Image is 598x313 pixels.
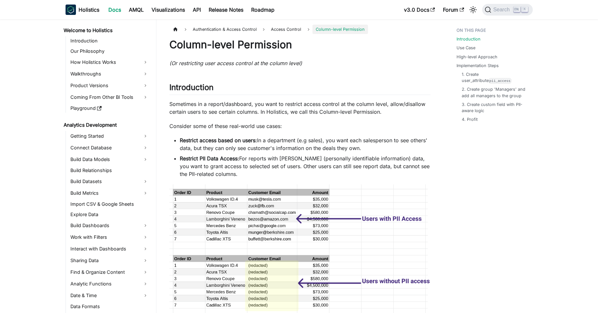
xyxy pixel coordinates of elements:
[462,71,526,84] a: 1. Create user_attributepii_access
[439,5,468,15] a: Forum
[68,92,151,102] a: Coming From Other BI Tools
[68,302,151,311] a: Data Formats
[68,131,151,141] a: Getting Started
[312,25,368,34] span: Column-level Permission
[68,290,151,301] a: Date & Time
[169,83,431,95] h2: Introduction
[271,27,301,32] span: Access Control
[68,210,151,219] a: Explore Data
[462,116,478,122] a: 4. Profit
[125,5,148,15] a: AMQL
[68,255,151,266] a: Sharing Data
[68,143,151,153] a: Connect Database
[457,36,481,42] a: Introduction
[247,5,278,15] a: Roadmap
[169,38,431,51] h1: Column-level Permission
[482,4,532,16] button: Search (Ctrl+K)
[180,137,257,144] strong: Restrict access based on users:
[68,154,151,165] a: Build Data Models
[521,6,528,12] kbd: K
[104,5,125,15] a: Docs
[68,47,151,56] a: Our Philosophy
[68,267,151,277] a: Find & Organize Content
[68,69,151,79] a: Walkthroughs
[189,25,260,34] span: Authentication & Access Control
[462,101,526,114] a: 3. Create custom field with PII-aware logic
[66,5,76,15] img: Holistics
[59,19,156,313] nav: Docs sidebar
[68,36,151,45] a: Introduction
[66,5,99,15] a: HolisticsHolistics
[205,5,247,15] a: Release Notes
[68,232,151,242] a: Work with Filters
[169,25,431,34] nav: Breadcrumbs
[457,54,497,60] a: High-level Approach
[189,5,205,15] a: API
[62,26,151,35] a: Welcome to Holistics
[489,78,511,84] code: pii_access
[68,104,151,113] a: Playground
[148,5,189,15] a: Visualizations
[169,100,431,116] p: Sometimes in a report/dashboard, you want to restrict access control at the column level, allow/d...
[68,279,151,289] a: Analytic Functions
[68,80,151,91] a: Product Versions
[68,166,151,175] a: Build Relationships
[400,5,439,15] a: v3.0 Docs
[68,188,151,198] a: Build Metrics
[462,86,526,99] a: 2. Create group 'Managers' and add all managers to the group
[68,200,151,209] a: Import CSV & Google Sheets
[468,5,478,15] button: Switch between dark and light mode (currently light mode)
[457,45,475,51] a: Use Case
[180,155,239,162] strong: Restrict PII Data Access:
[79,6,99,14] b: Holistics
[491,7,514,13] span: Search
[62,121,151,130] a: Analytics Development
[169,122,431,130] p: Consider some of these real-world use cases:
[68,176,151,187] a: Build Datasets
[180,136,431,152] li: In a department (e.g sales), you want each salesperson to see others' data, but they can only see...
[457,63,499,69] a: Implementation Steps
[169,25,182,34] a: Home page
[68,220,151,231] a: Build Dashboards
[268,25,304,34] a: Access Control
[169,60,302,66] em: (Or restricting user access control at the column level)
[180,155,431,178] li: For reports with [PERSON_NAME] (personally identifiable information) data, you want to grant acce...
[68,57,151,67] a: How Holistics Works
[68,244,151,254] a: Interact with Dashboards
